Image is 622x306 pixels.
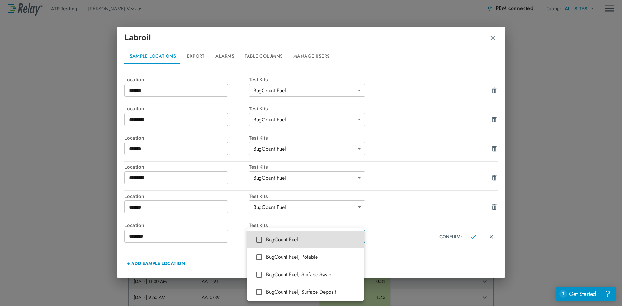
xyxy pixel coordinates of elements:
[266,288,359,296] span: BugCount Fuel, Surface Deposit
[266,236,359,244] span: BugCount Fuel
[556,287,616,301] iframe: Resource center
[266,253,359,261] span: BugCount Fuel, Potable
[266,271,359,278] span: BugCount Fuel, Surface Swab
